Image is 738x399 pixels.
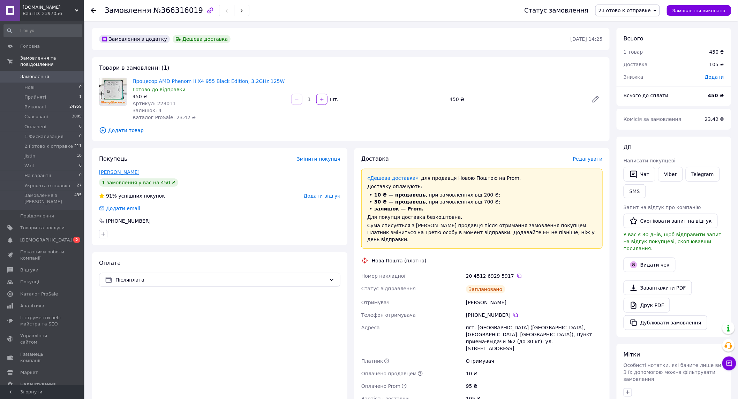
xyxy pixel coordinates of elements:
[20,369,38,376] span: Маркет
[466,273,603,279] div: 20 4512 6929 5917
[361,286,416,291] span: Статус відправлення
[99,192,165,199] div: успішних покупок
[624,351,640,358] span: Мітки
[465,355,604,367] div: Отримувач
[374,192,426,198] span: 10 ₴ — продавець
[361,300,390,305] span: Отримувач
[69,104,82,110] span: 24959
[624,258,676,272] button: Видати чек
[624,167,655,182] button: Чат
[708,93,724,98] b: 450 ₴
[73,237,80,243] span: 2
[133,78,285,84] a: Процесор AMD Phenom II X4 955 Black Edition, 3.2GHz 125W
[133,101,176,106] span: Артикул: 223011
[624,35,643,42] span: Всього
[79,84,82,91] span: 0
[173,35,231,43] div: Дешева доставка
[705,57,728,72] div: 105 ₴
[624,116,681,122] span: Комісія за замовлення
[20,381,56,388] span: Налаштування
[99,155,128,162] span: Покупець
[624,158,676,163] span: Написати покупцеві
[624,214,718,228] button: Скопіювати запит на відгук
[24,163,35,169] span: Wait
[304,193,340,199] span: Додати відгук
[20,291,58,297] span: Каталог ProSale
[361,325,380,330] span: Адреса
[74,143,82,149] span: 211
[709,48,724,55] div: 450 ₴
[367,222,597,243] div: Сума списується з [PERSON_NAME] продавця після отримання замовлення покупцем. Платник зміниться н...
[466,285,505,293] div: Заплановано
[571,36,603,42] time: [DATE] 14:25
[20,315,65,327] span: Інструменти веб-майстра та SEO
[133,93,286,100] div: 450 ₴
[705,116,724,122] span: 23.42 ₴
[624,144,631,151] span: Дії
[297,156,340,162] span: Змінити покупця
[367,191,597,198] li: , при замовленнях від 200 ₴;
[24,172,51,179] span: На гарантіі
[23,4,75,10] span: Memory-Store.com.ua
[72,114,82,120] span: 3005
[24,124,46,130] span: Оплачені
[24,192,74,205] span: Замовлення з [PERSON_NAME]
[106,193,117,199] span: 91%
[99,169,140,175] a: [PERSON_NAME]
[624,298,670,313] a: Друк PDF
[20,351,65,364] span: Гаманець компанії
[589,92,603,106] a: Редагувати
[624,49,643,55] span: 1 товар
[361,383,401,389] span: Оплачено Prom
[98,205,141,212] div: Додати email
[105,205,141,212] div: Додати email
[133,108,162,113] span: Залишок: 4
[573,156,603,162] span: Редагувати
[115,276,326,284] span: Післяплата
[20,43,40,49] span: Головна
[624,62,648,67] span: Доставка
[374,206,424,212] span: залишок — Prom.
[20,267,38,273] span: Відгуки
[20,225,65,231] span: Товари та послуги
[99,35,170,43] div: Замовлення з додатку
[79,124,82,130] span: 0
[20,237,72,243] span: [DEMOGRAPHIC_DATA]
[24,94,46,100] span: Прийняті
[20,303,44,309] span: Аналітика
[3,24,82,37] input: Пошук
[24,133,63,140] span: 1.Фискализация
[465,321,604,355] div: пгт. [GEOGRAPHIC_DATA] ([GEOGRAPHIC_DATA], [GEOGRAPHIC_DATA]. [GEOGRAPHIC_DATA]), Пункт приема-вы...
[24,153,35,159] span: Jistin
[361,358,383,364] span: Платник
[465,367,604,380] div: 10 ₴
[20,74,49,80] span: Замовлення
[91,7,96,14] div: Повернутися назад
[598,8,651,13] span: 2.Готово к отправке
[24,104,46,110] span: Виконані
[99,260,121,266] span: Оплата
[465,380,604,392] div: 95 ₴
[20,279,39,285] span: Покупці
[79,163,82,169] span: 6
[624,362,723,382] span: Особисті нотатки, які бачите лише ви. З їх допомогою можна фільтрувати замовлення
[465,296,604,309] div: [PERSON_NAME]
[361,273,406,279] span: Номер накладної
[24,183,70,189] span: Укрпочта отправка
[367,175,419,181] a: «Дешева доставка»
[79,172,82,179] span: 0
[525,7,589,14] div: Статус замовлення
[99,78,127,105] img: Процесор AMD Phenom II X4 955 Black Edition, 3.2GHz 125W
[624,281,692,295] a: Завантажити PDF
[20,333,65,345] span: Управління сайтом
[361,155,389,162] span: Доставка
[105,6,151,15] span: Замовлення
[624,184,646,198] button: SMS
[74,192,82,205] span: 435
[99,126,603,134] span: Додати товар
[658,167,683,182] a: Viber
[361,312,416,318] span: Телефон отримувача
[672,8,725,13] span: Замовлення виконано
[367,183,597,190] div: Доставку оплачують:
[105,217,151,224] div: [PHONE_NUMBER]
